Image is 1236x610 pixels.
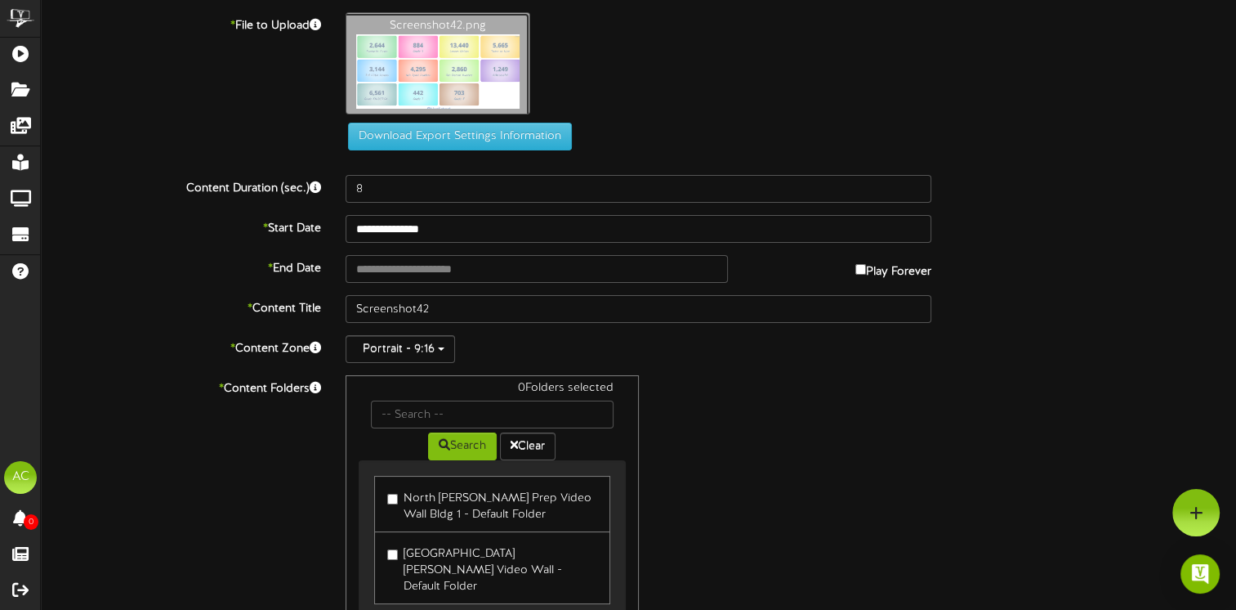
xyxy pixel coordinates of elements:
[855,255,931,280] label: Play Forever
[371,401,613,428] input: -- Search --
[346,335,455,363] button: Portrait - 9:16
[340,131,572,143] a: Download Export Settings Information
[4,461,37,494] div: AC
[24,514,38,530] span: 0
[387,540,596,595] label: [GEOGRAPHIC_DATA][PERSON_NAME] Video Wall - Default Folder
[29,215,333,237] label: Start Date
[29,175,333,197] label: Content Duration (sec.)
[387,549,398,560] input: [GEOGRAPHIC_DATA][PERSON_NAME] Video Wall - Default Folder
[500,433,556,460] button: Clear
[348,123,572,150] button: Download Export Settings Information
[1180,554,1220,594] div: Open Intercom Messenger
[346,295,931,323] input: Title of this Content
[359,380,625,401] div: 0 Folders selected
[29,335,333,357] label: Content Zone
[29,255,333,277] label: End Date
[29,12,333,34] label: File to Upload
[29,295,333,317] label: Content Title
[855,264,866,275] input: Play Forever
[387,494,398,505] input: North [PERSON_NAME] Prep Video Wall Bldg 1 - Default Folder
[428,433,497,460] button: Search
[387,485,596,523] label: North [PERSON_NAME] Prep Video Wall Bldg 1 - Default Folder
[29,375,333,397] label: Content Folders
